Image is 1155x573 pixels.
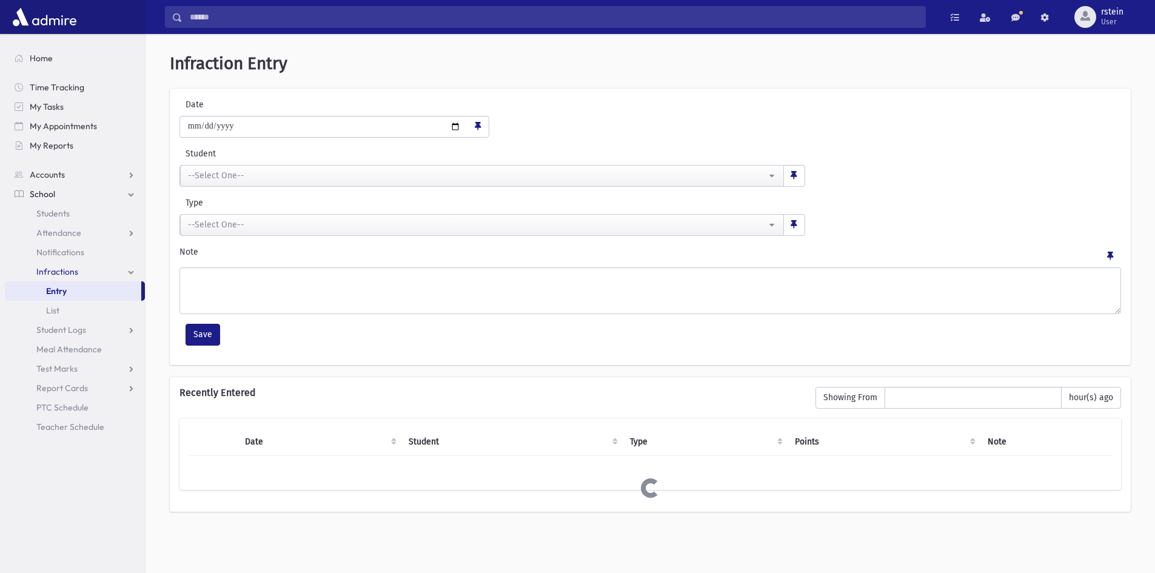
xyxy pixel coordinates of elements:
a: Student Logs [5,320,145,340]
a: Attendance [5,223,145,243]
label: Student [179,147,597,160]
th: Student [401,428,623,456]
a: My Reports [5,136,145,155]
span: Entry [46,286,67,297]
button: Save [186,324,220,346]
span: rstein [1101,7,1123,17]
span: Students [36,208,70,219]
label: Type [179,196,492,209]
span: hour(s) ago [1061,387,1121,409]
span: Report Cards [36,383,88,394]
a: My Appointments [5,116,145,136]
span: Infraction Entry [170,53,287,73]
h6: Recently Entered [179,387,803,398]
span: Test Marks [36,363,78,374]
div: --Select One-- [188,218,766,231]
a: Accounts [5,165,145,184]
span: Time Tracking [30,82,84,93]
span: Showing From [815,387,885,409]
th: Points [788,428,980,456]
button: --Select One-- [180,214,784,236]
input: Search [182,6,925,28]
a: Notifications [5,243,145,262]
a: Time Tracking [5,78,145,97]
a: Teacher Schedule [5,417,145,437]
a: Report Cards [5,378,145,398]
label: Note [179,246,198,263]
button: --Select One-- [180,165,784,187]
a: Entry [5,281,141,301]
a: Test Marks [5,359,145,378]
span: Notifications [36,247,84,258]
span: List [46,305,59,316]
span: User [1101,17,1123,27]
a: Meal Attendance [5,340,145,359]
a: My Tasks [5,97,145,116]
label: Date [179,98,283,111]
span: Meal Attendance [36,344,102,355]
span: Attendance [36,227,81,238]
a: Infractions [5,262,145,281]
th: Type [623,428,788,456]
span: Accounts [30,169,65,180]
span: My Tasks [30,101,64,112]
a: School [5,184,145,204]
span: Infractions [36,266,78,277]
a: List [5,301,145,320]
span: Student Logs [36,324,86,335]
th: Date [238,428,401,456]
div: --Select One-- [188,169,766,182]
span: My Reports [30,140,73,151]
span: PTC Schedule [36,402,89,413]
span: Teacher Schedule [36,421,104,432]
span: My Appointments [30,121,97,132]
img: AdmirePro [10,5,79,29]
a: Students [5,204,145,223]
span: School [30,189,55,199]
a: Home [5,49,145,68]
a: PTC Schedule [5,398,145,417]
th: Note [980,428,1111,456]
span: Home [30,53,53,64]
